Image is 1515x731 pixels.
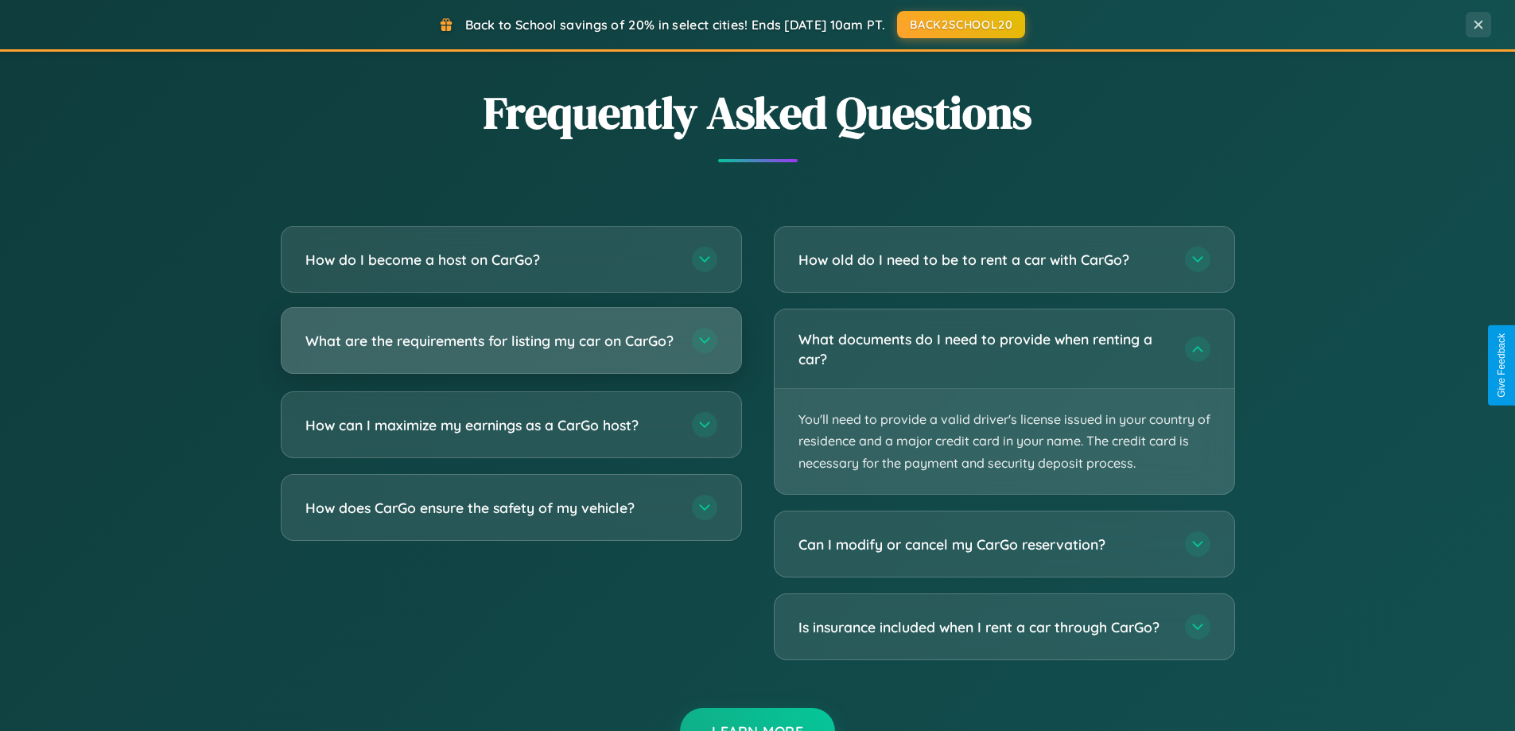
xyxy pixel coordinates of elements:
h3: How does CarGo ensure the safety of my vehicle? [305,498,676,518]
h3: What are the requirements for listing my car on CarGo? [305,331,676,351]
h3: Is insurance included when I rent a car through CarGo? [798,617,1169,637]
h3: How do I become a host on CarGo? [305,250,676,270]
h2: Frequently Asked Questions [281,82,1235,143]
h3: Can I modify or cancel my CarGo reservation? [798,535,1169,554]
span: Back to School savings of 20% in select cities! Ends [DATE] 10am PT. [465,17,885,33]
div: Give Feedback [1496,333,1507,398]
button: BACK2SCHOOL20 [897,11,1025,38]
h3: How old do I need to be to rent a car with CarGo? [798,250,1169,270]
h3: What documents do I need to provide when renting a car? [798,329,1169,368]
p: You'll need to provide a valid driver's license issued in your country of residence and a major c... [775,389,1234,494]
h3: How can I maximize my earnings as a CarGo host? [305,415,676,435]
